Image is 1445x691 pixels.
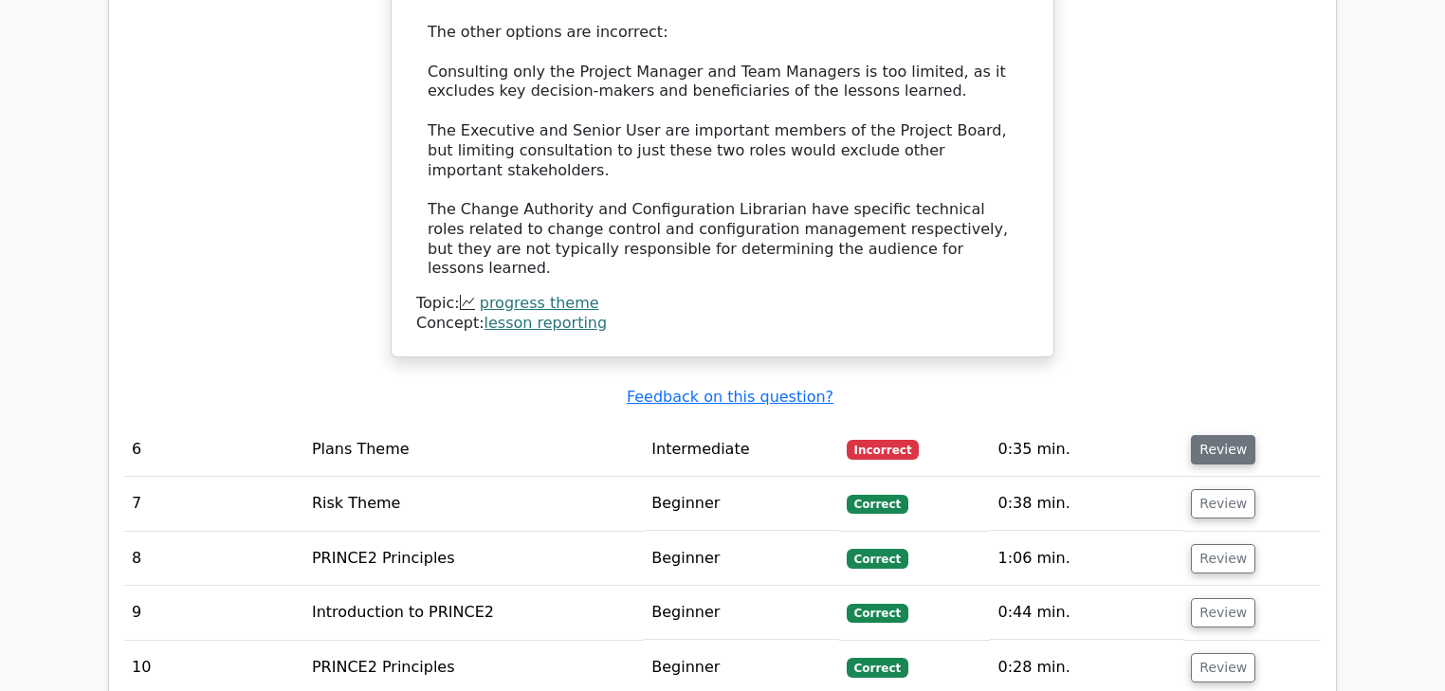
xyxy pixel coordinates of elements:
td: Introduction to PRINCE2 [304,586,644,640]
td: 9 [124,586,304,640]
div: Topic: [416,294,1029,314]
td: PRINCE2 Principles [304,532,644,586]
a: lesson reporting [485,314,608,332]
td: 0:35 min. [990,423,1183,477]
td: 7 [124,477,304,531]
td: 6 [124,423,304,477]
div: Concept: [416,314,1029,334]
button: Review [1191,489,1255,518]
button: Review [1191,653,1255,682]
td: Intermediate [644,423,838,477]
span: Incorrect [847,440,920,459]
button: Review [1191,544,1255,573]
a: Feedback on this question? [627,388,833,406]
span: Correct [847,658,908,677]
td: Plans Theme [304,423,644,477]
span: Correct [847,549,908,568]
td: Beginner [644,586,838,640]
a: progress theme [480,294,599,312]
td: Risk Theme [304,477,644,531]
td: 0:38 min. [990,477,1183,531]
td: 1:06 min. [990,532,1183,586]
span: Correct [847,495,908,514]
td: Beginner [644,477,838,531]
td: Beginner [644,532,838,586]
button: Review [1191,435,1255,464]
td: 0:44 min. [990,586,1183,640]
span: Correct [847,604,908,623]
button: Review [1191,598,1255,627]
td: 8 [124,532,304,586]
